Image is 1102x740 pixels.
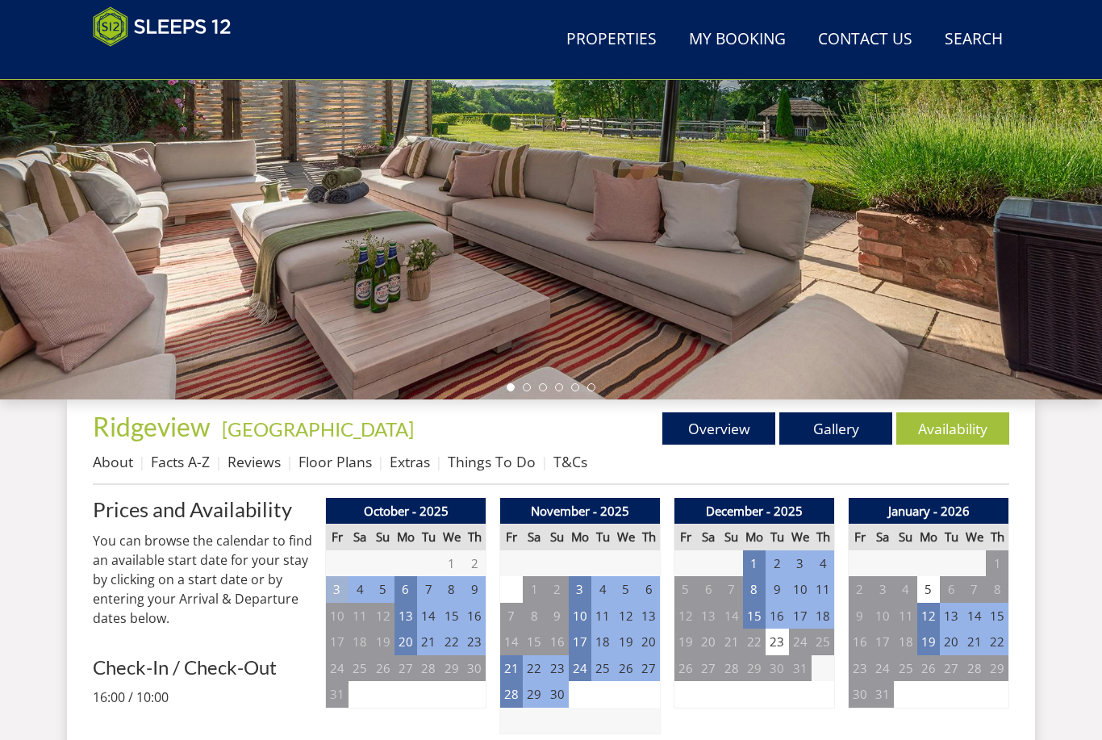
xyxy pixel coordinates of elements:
[440,524,463,550] th: We
[85,56,254,70] iframe: Customer reviews powered by Trustpilot
[371,576,394,603] td: 5
[720,524,742,550] th: Su
[349,655,371,682] td: 25
[766,524,788,550] th: Tu
[697,655,720,682] td: 27
[440,550,463,577] td: 1
[326,576,349,603] td: 3
[93,452,133,471] a: About
[637,524,660,550] th: Th
[463,524,486,550] th: Th
[553,452,587,471] a: T&Cs
[662,412,775,445] a: Overview
[93,498,312,521] a: Prices and Availability
[215,417,414,441] span: -
[349,603,371,629] td: 11
[743,576,766,603] td: 8
[500,681,523,708] td: 28
[500,524,523,550] th: Fr
[743,629,766,655] td: 22
[697,603,720,629] td: 13
[720,576,742,603] td: 7
[615,629,637,655] td: 19
[463,603,486,629] td: 16
[394,576,417,603] td: 6
[674,655,697,682] td: 26
[500,655,523,682] td: 21
[151,452,210,471] a: Facts A-Z
[743,524,766,550] th: Mo
[417,603,440,629] td: 14
[682,22,792,58] a: My Booking
[812,22,919,58] a: Contact Us
[390,452,430,471] a: Extras
[463,550,486,577] td: 2
[569,629,591,655] td: 17
[766,629,788,655] td: 23
[591,629,614,655] td: 18
[523,524,545,550] th: Sa
[637,576,660,603] td: 6
[674,603,697,629] td: 12
[93,6,232,47] img: Sleeps 12
[298,452,372,471] a: Floor Plans
[394,524,417,550] th: Mo
[440,576,463,603] td: 8
[569,655,591,682] td: 24
[349,576,371,603] td: 4
[615,603,637,629] td: 12
[697,629,720,655] td: 20
[637,603,660,629] td: 13
[93,688,312,707] p: 16:00 / 10:00
[569,603,591,629] td: 10
[938,22,1009,58] a: Search
[591,655,614,682] td: 25
[417,655,440,682] td: 28
[720,629,742,655] td: 21
[545,655,568,682] td: 23
[448,452,536,471] a: Things To Do
[227,452,281,471] a: Reviews
[523,576,545,603] td: 1
[371,603,394,629] td: 12
[394,603,417,629] td: 13
[349,524,371,550] th: Sa
[326,629,349,655] td: 17
[766,603,788,629] td: 16
[743,550,766,577] td: 1
[417,524,440,550] th: Tu
[326,655,349,682] td: 24
[697,524,720,550] th: Sa
[591,524,614,550] th: Tu
[545,524,568,550] th: Su
[720,603,742,629] td: 14
[615,655,637,682] td: 26
[615,524,637,550] th: We
[523,629,545,655] td: 15
[394,629,417,655] td: 20
[615,576,637,603] td: 5
[591,576,614,603] td: 4
[786,164,1102,740] iframe: LiveChat chat widget
[569,524,591,550] th: Mo
[440,603,463,629] td: 15
[500,498,661,525] th: November - 2025
[766,550,788,577] td: 2
[394,655,417,682] td: 27
[93,531,312,628] p: You can browse the calendar to find an available start date for your stay by clicking on a start ...
[326,524,349,550] th: Fr
[326,498,486,525] th: October - 2025
[591,603,614,629] td: 11
[545,681,568,708] td: 30
[779,412,892,445] a: Gallery
[674,629,697,655] td: 19
[545,603,568,629] td: 9
[637,655,660,682] td: 27
[93,411,211,442] span: Ridgeview
[674,576,697,603] td: 5
[569,576,591,603] td: 3
[326,681,349,708] td: 31
[93,657,312,678] h3: Check-In / Check-Out
[349,629,371,655] td: 18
